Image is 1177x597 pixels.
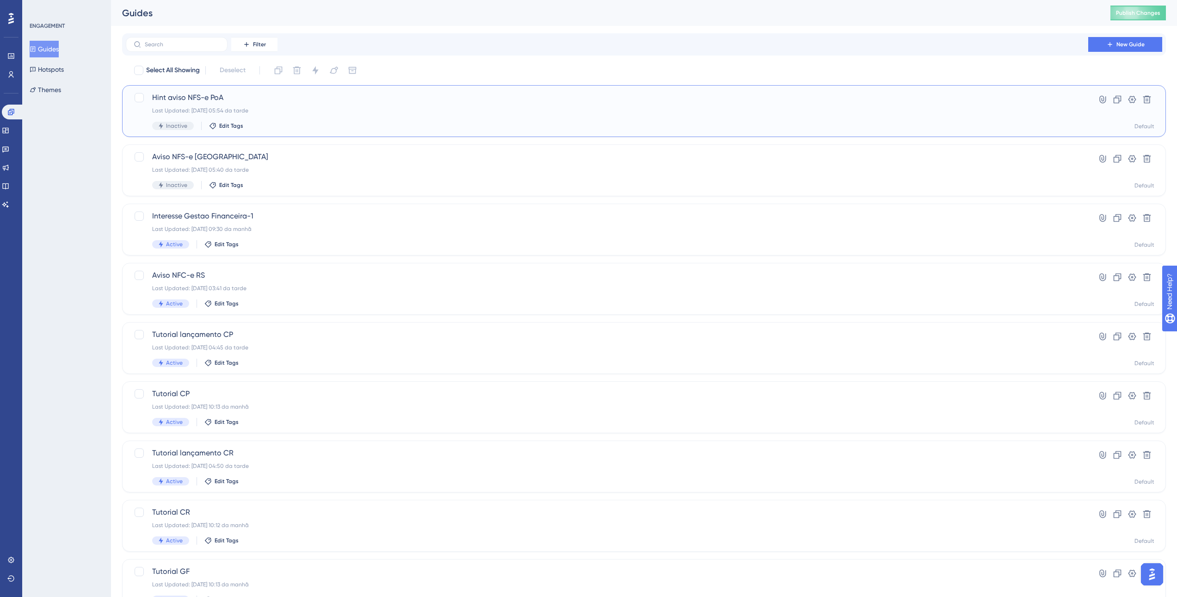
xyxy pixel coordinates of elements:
[152,462,1062,470] div: Last Updated: [DATE] 04:50 da tarde
[22,2,58,13] span: Need Help?
[220,65,246,76] span: Deselect
[152,448,1062,459] span: Tutorial lançamento CR
[152,285,1062,292] div: Last Updated: [DATE] 03:41 da tarde
[219,122,243,130] span: Edit Tags
[152,270,1062,281] span: Aviso NFC-e RS
[1138,560,1166,588] iframe: UserGuiding AI Assistant Launcher
[209,122,243,130] button: Edit Tags
[152,92,1062,103] span: Hint aviso NFS-e PoA
[1110,6,1166,20] button: Publish Changes
[166,181,187,189] span: Inactive
[204,537,239,544] button: Edit Tags
[152,403,1062,410] div: Last Updated: [DATE] 10:13 da manhã
[253,41,266,48] span: Filter
[152,522,1062,529] div: Last Updated: [DATE] 10:12 da manhã
[166,478,183,485] span: Active
[1134,478,1154,485] div: Default
[215,300,239,307] span: Edit Tags
[1134,360,1154,367] div: Default
[204,418,239,426] button: Edit Tags
[152,344,1062,351] div: Last Updated: [DATE] 04:45 da tarde
[204,300,239,307] button: Edit Tags
[215,241,239,248] span: Edit Tags
[152,329,1062,340] span: Tutorial lançamento CP
[1134,419,1154,426] div: Default
[30,41,59,57] button: Guides
[152,581,1062,588] div: Last Updated: [DATE] 10:13 da manhã
[204,359,239,367] button: Edit Tags
[1134,123,1154,130] div: Default
[152,151,1062,162] span: Aviso NFS-e [GEOGRAPHIC_DATA]
[152,507,1062,518] span: Tutorial CR
[166,537,183,544] span: Active
[231,37,277,52] button: Filter
[30,22,65,30] div: ENGAGEMENT
[30,81,61,98] button: Themes
[204,241,239,248] button: Edit Tags
[152,388,1062,399] span: Tutorial CP
[215,537,239,544] span: Edit Tags
[215,478,239,485] span: Edit Tags
[1088,37,1162,52] button: New Guide
[145,41,220,48] input: Search
[30,61,64,78] button: Hotspots
[166,122,187,130] span: Inactive
[215,359,239,367] span: Edit Tags
[215,418,239,426] span: Edit Tags
[152,107,1062,114] div: Last Updated: [DATE] 05:54 da tarde
[166,359,183,367] span: Active
[1116,9,1160,17] span: Publish Changes
[152,166,1062,174] div: Last Updated: [DATE] 05:40 da tarde
[166,418,183,426] span: Active
[152,211,1062,222] span: Interesse Gestao Financeira-1
[1134,182,1154,189] div: Default
[146,65,200,76] span: Select All Showing
[1134,300,1154,308] div: Default
[211,62,254,79] button: Deselect
[122,6,1087,19] div: Guides
[1134,537,1154,545] div: Default
[166,300,183,307] span: Active
[152,225,1062,233] div: Last Updated: [DATE] 09:30 da manhã
[1116,41,1145,48] span: New Guide
[219,181,243,189] span: Edit Tags
[204,478,239,485] button: Edit Tags
[166,241,183,248] span: Active
[209,181,243,189] button: Edit Tags
[152,566,1062,577] span: Tutorial GF
[1134,241,1154,249] div: Default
